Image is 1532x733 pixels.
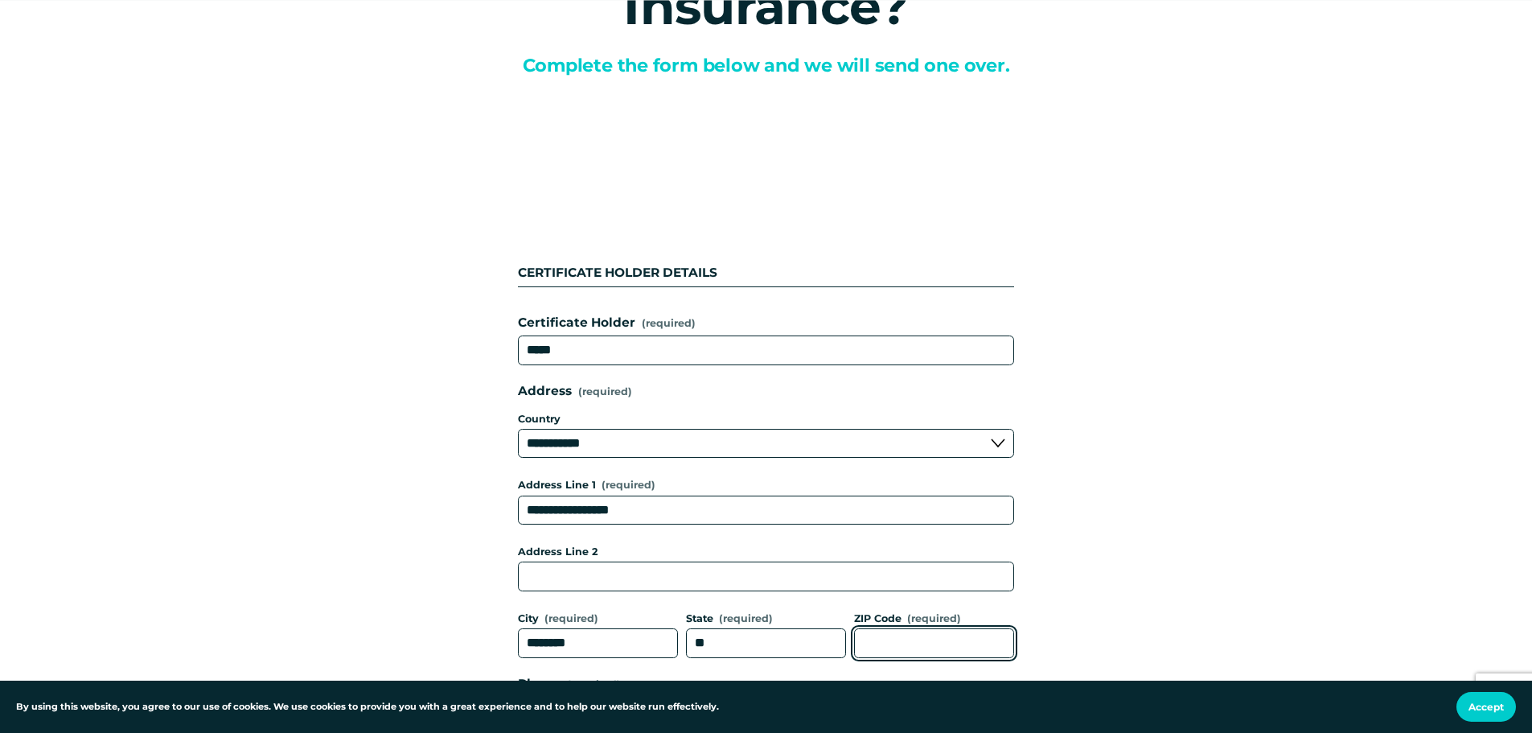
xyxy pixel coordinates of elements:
div: State [686,611,846,628]
span: (required) [907,614,961,624]
div: ZIP Code [854,611,1014,628]
input: State [686,628,846,658]
span: (required) [602,480,655,491]
div: Address Line 2 [518,544,1014,562]
div: Country [518,408,1014,429]
input: City [518,628,678,658]
input: ZIP Code [854,628,1014,658]
div: Address Line 1 [518,477,1014,495]
span: Address [518,381,572,402]
input: Address Line 1 [518,496,1014,525]
span: (required) [578,387,632,397]
span: Phone [518,674,561,694]
span: Accept [1468,701,1504,713]
div: City [518,611,678,628]
p: By using this website, you agree to our use of cookies. We use cookies to provide you with a grea... [16,700,719,714]
span: Complete the form below and we will send one over. [523,54,1010,76]
select: Country [518,429,1014,459]
span: (required) [719,614,773,624]
input: Address Line 2 [518,562,1014,591]
span: (required) [642,315,696,331]
span: (required) [567,680,621,690]
span: (required) [544,614,598,624]
div: CERTIFICATE HOLDER DETAILS [518,263,1014,286]
span: Certificate Holder [518,313,635,333]
button: Accept [1456,692,1516,722]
